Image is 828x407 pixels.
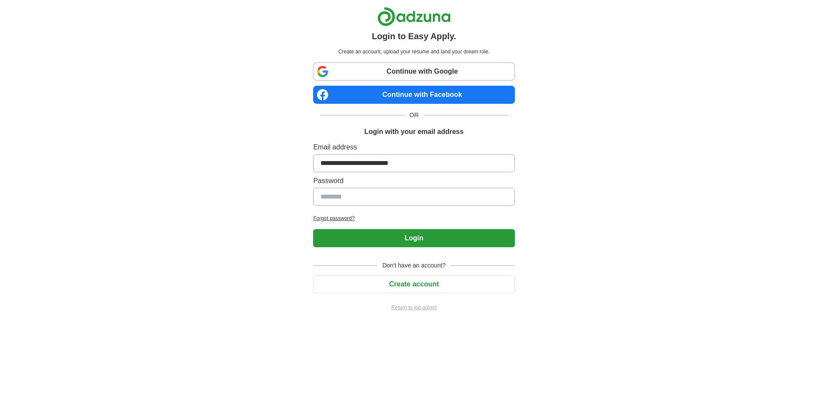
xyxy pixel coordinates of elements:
[313,86,514,104] a: Continue with Facebook
[315,48,513,56] p: Create an account, upload your resume and land your dream role.
[313,304,514,311] a: Return to job advert
[377,7,451,26] img: Adzuna logo
[313,229,514,247] button: Login
[313,62,514,81] a: Continue with Google
[313,214,514,222] a: Forgot password?
[364,127,464,137] h1: Login with your email address
[313,275,514,293] button: Create account
[313,176,514,186] label: Password
[377,261,451,270] span: Don't have an account?
[313,142,514,152] label: Email address
[405,111,424,120] span: OR
[372,30,456,43] h1: Login to Easy Apply.
[313,280,514,288] a: Create account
